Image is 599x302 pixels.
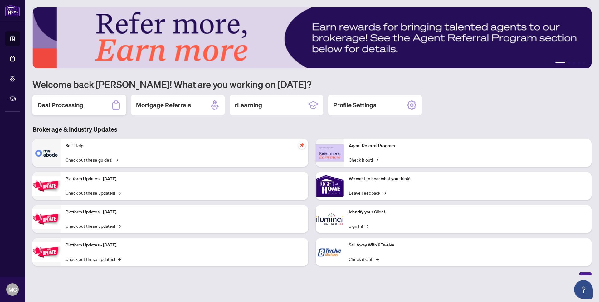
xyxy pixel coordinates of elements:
[66,242,303,249] p: Platform Updates - [DATE]
[375,156,378,163] span: →
[555,62,565,65] button: 1
[578,62,580,65] button: 4
[66,176,303,183] p: Platform Updates - [DATE]
[32,242,61,262] img: Platform Updates - June 23, 2025
[573,62,575,65] button: 3
[115,156,118,163] span: →
[349,176,587,183] p: We want to hear what you think!
[316,172,344,200] img: We want to hear what you think!
[316,205,344,233] img: Identify your Client
[349,209,587,216] p: Identify your Client
[298,141,306,149] span: pushpin
[349,156,378,163] a: Check it out!→
[349,189,386,196] a: Leave Feedback→
[583,62,585,65] button: 5
[118,256,121,262] span: →
[376,256,379,262] span: →
[333,101,376,110] h2: Profile Settings
[32,125,592,134] h3: Brokerage & Industry Updates
[118,189,121,196] span: →
[32,176,61,196] img: Platform Updates - July 21, 2025
[349,222,368,229] a: Sign In!→
[365,222,368,229] span: →
[66,222,121,229] a: Check out these updates!→
[32,209,61,229] img: Platform Updates - July 8, 2025
[574,280,593,299] button: Open asap
[66,256,121,262] a: Check out these updates!→
[66,156,118,163] a: Check out these guides!→
[66,209,303,216] p: Platform Updates - [DATE]
[349,143,587,149] p: Agent Referral Program
[349,242,587,249] p: Sail Away With 8Twelve
[349,256,379,262] a: Check it Out!→
[118,222,121,229] span: →
[568,62,570,65] button: 2
[235,101,262,110] h2: rLearning
[383,189,386,196] span: →
[32,78,592,90] h1: Welcome back [PERSON_NAME]! What are you working on [DATE]?
[32,7,592,68] img: Slide 0
[37,101,83,110] h2: Deal Processing
[66,189,121,196] a: Check out these updates!→
[66,143,303,149] p: Self-Help
[8,285,17,294] span: MC
[136,101,191,110] h2: Mortgage Referrals
[316,144,344,162] img: Agent Referral Program
[5,5,20,16] img: logo
[32,139,61,167] img: Self-Help
[316,238,344,266] img: Sail Away With 8Twelve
